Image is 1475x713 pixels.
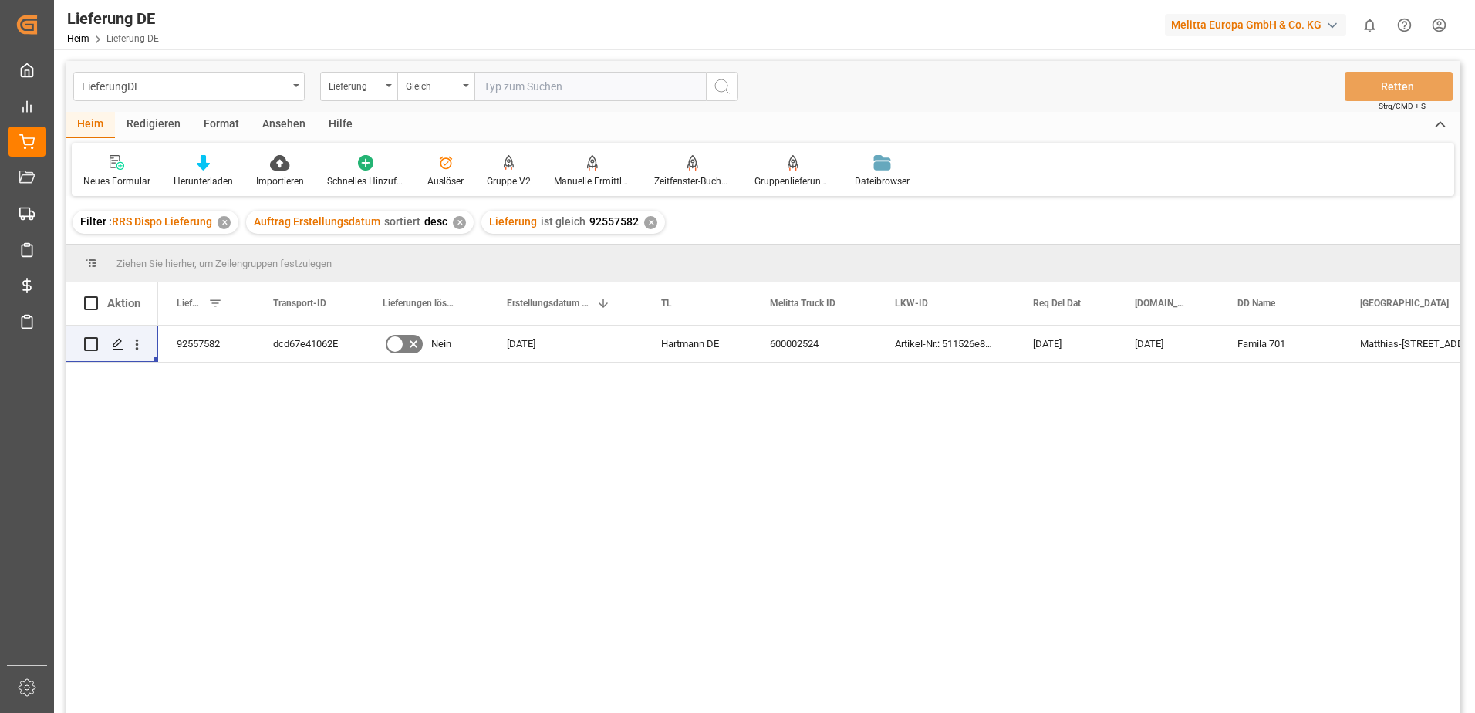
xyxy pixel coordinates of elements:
[107,296,140,310] div: Aktion
[255,326,364,362] div: dcd67e41062E
[453,216,466,229] div: ✕
[1135,298,1186,309] span: [DOMAIN_NAME] Dat
[329,76,381,93] div: Lieferung
[256,174,304,188] div: Importieren
[254,215,380,228] span: Auftrag Erstellungsdatum
[1014,326,1116,362] div: [DATE]
[1387,8,1422,42] button: Hilfe-Center
[384,215,420,228] span: sortiert
[554,174,631,188] div: Manuelle Ermittlung der Verpackungsart
[1116,326,1219,362] div: [DATE]
[431,326,451,362] span: Nein
[895,298,928,309] span: LKW-ID
[112,215,212,228] span: RRS Dispo Lieferung
[82,76,288,95] div: LieferungDE
[1345,72,1453,101] button: Retten
[73,72,305,101] button: Menü öffnen
[643,326,751,362] div: Hartmann DE
[654,174,731,188] div: Zeitfenster-Buchungsbericht
[80,215,112,228] span: Filter :
[1171,17,1321,33] font: Melitta Europa GmbH & Co. KG
[251,112,317,138] div: Ansehen
[424,215,447,228] span: desc
[327,174,404,188] div: Schnelles Hinzufügen
[644,216,657,229] div: ✕
[67,7,159,30] div: Lieferung DE
[83,174,150,188] div: Neues Formular
[876,326,1014,362] div: Artikel-Nr.: 511526e8573d
[1352,8,1387,42] button: 0 neue Benachrichtigungen anzeigen
[1379,100,1426,112] span: Strg/CMD + S
[397,72,474,101] button: Menü öffnen
[855,174,910,188] div: Dateibrowser
[770,298,835,309] span: Melitta Truck ID
[488,326,643,362] div: [DATE]
[541,215,586,228] span: ist gleich
[751,326,876,362] div: 600002524
[320,72,397,101] button: Menü öffnen
[754,174,832,188] div: Gruppenlieferungen
[317,112,364,138] div: Hilfe
[1360,298,1449,309] span: [GEOGRAPHIC_DATA]
[1237,298,1275,309] span: DD Name
[474,72,706,101] input: Typ zum Suchen
[507,298,590,309] span: Erstellungsdatum des Auftrags
[487,174,531,188] div: Gruppe V2
[116,258,332,269] span: Ziehen Sie hierher, um Zeilengruppen festzulegen
[489,215,537,228] span: Lieferung
[1165,10,1352,39] button: Melitta Europa GmbH & Co. KG
[66,326,158,363] div: Drücken Sie die Leertaste, um diese Zeile auszuwählen.
[67,33,89,44] a: Heim
[177,298,202,309] span: Lieferung
[115,112,192,138] div: Redigieren
[273,298,326,309] span: Transport-ID
[1033,298,1081,309] span: Req Del Dat
[66,112,115,138] div: Heim
[218,216,231,229] div: ✕
[383,298,456,309] span: Lieferungen löschen
[192,112,251,138] div: Format
[158,326,255,362] div: 92557582
[406,76,458,93] div: Gleich
[706,72,738,101] button: Schaltfläche "Suchen"
[589,215,639,228] span: 92557582
[661,298,672,309] span: TL
[1219,326,1342,362] div: Famila 701
[427,174,464,188] div: Auslöser
[174,174,233,188] div: Herunterladen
